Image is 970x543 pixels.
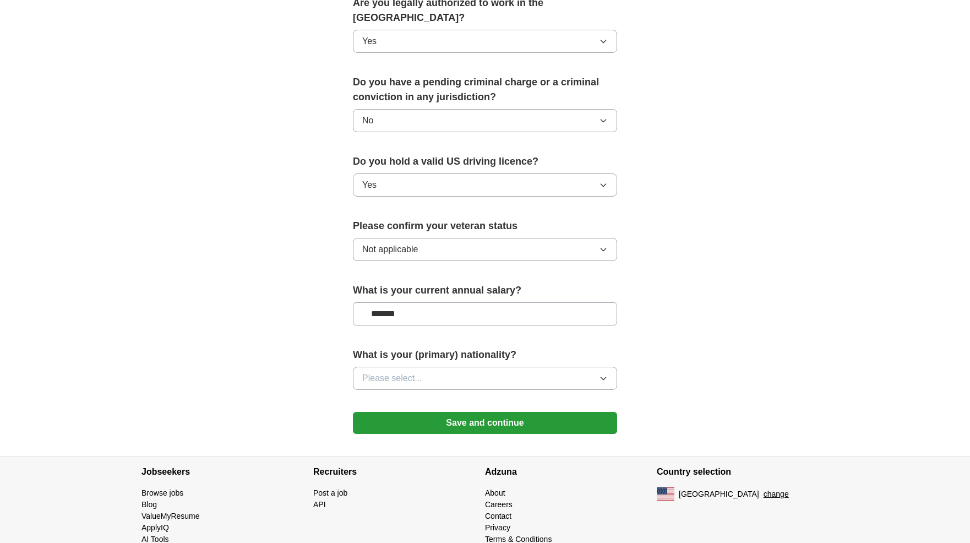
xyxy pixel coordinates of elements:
label: What is your (primary) nationality? [353,347,617,362]
span: Yes [362,178,377,192]
span: Not applicable [362,243,418,256]
a: ApplyIQ [141,523,169,532]
label: What is your current annual salary? [353,283,617,298]
span: Yes [362,35,377,48]
button: Save and continue [353,412,617,434]
a: About [485,488,505,497]
label: Do you have a pending criminal charge or a criminal conviction in any jurisdiction? [353,75,617,105]
a: API [313,500,326,509]
button: Not applicable [353,238,617,261]
a: Careers [485,500,513,509]
button: Please select... [353,367,617,390]
span: No [362,114,373,127]
a: Blog [141,500,157,509]
button: change [764,488,789,500]
a: ValueMyResume [141,512,200,520]
button: Yes [353,30,617,53]
label: Do you hold a valid US driving licence? [353,154,617,169]
a: Browse jobs [141,488,183,497]
a: Privacy [485,523,510,532]
img: US flag [657,487,674,501]
button: Yes [353,173,617,197]
a: Post a job [313,488,347,497]
button: No [353,109,617,132]
span: Please select... [362,372,422,385]
span: [GEOGRAPHIC_DATA] [679,488,759,500]
a: Contact [485,512,511,520]
label: Please confirm your veteran status [353,219,617,234]
h4: Country selection [657,457,829,487]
